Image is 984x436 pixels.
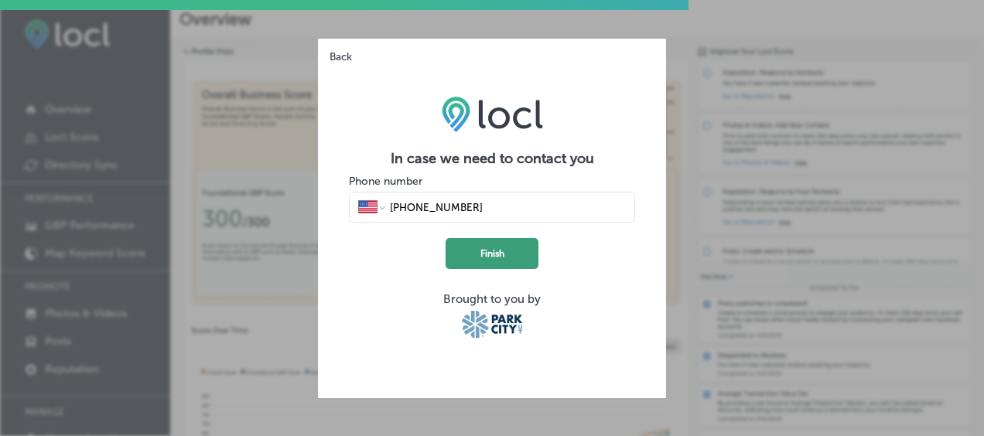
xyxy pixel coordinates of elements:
div: Brought to you by [349,292,635,306]
h2: In case we need to contact you [349,150,635,167]
label: Phone number [349,175,422,188]
input: Phone number [388,200,626,214]
img: Park City [462,311,523,338]
img: LOCL logo [442,96,543,131]
button: Finish [446,238,538,269]
button: Back [318,39,357,63]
